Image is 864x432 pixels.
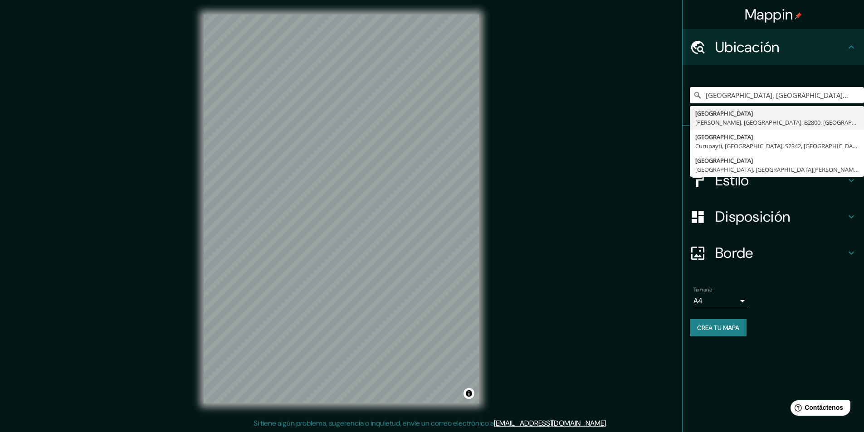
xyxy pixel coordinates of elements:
font: A4 [693,296,703,306]
font: Mappin [745,5,793,24]
font: Estilo [715,171,749,190]
div: Borde [683,235,864,271]
button: Activar o desactivar atribución [464,388,474,399]
button: Crea tu mapa [690,319,747,336]
div: A4 [693,294,748,308]
font: [GEOGRAPHIC_DATA] [695,109,753,117]
font: Si tiene algún problema, sugerencia o inquietud, envíe un correo electrónico a [254,418,494,428]
font: Borde [715,243,753,262]
font: [GEOGRAPHIC_DATA] [695,156,753,165]
font: Disposición [715,207,790,226]
font: . [609,418,610,428]
a: [EMAIL_ADDRESS][DOMAIN_NAME] [494,418,606,428]
font: Curupaytí, [GEOGRAPHIC_DATA], S2342, [GEOGRAPHIC_DATA] [695,142,861,150]
div: Disposición [683,199,864,235]
iframe: Lanzador de widgets de ayuda [783,397,854,422]
font: [GEOGRAPHIC_DATA] [695,133,753,141]
font: Crea tu mapa [697,324,739,332]
font: Tamaño [693,286,712,293]
div: Ubicación [683,29,864,65]
font: Ubicación [715,38,780,57]
img: pin-icon.png [795,12,802,19]
input: Elige tu ciudad o zona [690,87,864,103]
canvas: Mapa [204,15,479,403]
div: Patas [683,126,864,162]
font: . [607,418,609,428]
div: Estilo [683,162,864,199]
font: . [606,418,607,428]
